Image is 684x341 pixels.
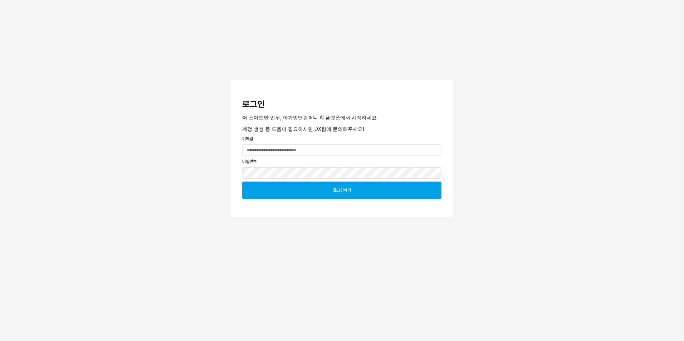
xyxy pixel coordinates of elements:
[242,99,441,109] h3: 로그인
[242,114,441,121] p: 더 스마트한 업무, 아가방앤컴퍼니 AI 플랫폼에서 시작하세요.
[333,187,351,193] p: 로그인하기
[242,158,441,165] p: 비밀번호
[242,135,441,142] p: 이메일
[242,125,441,133] p: 계정 생성 등 도움이 필요하시면 DX팀에 문의해주세요!
[242,182,441,199] button: 로그인하기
